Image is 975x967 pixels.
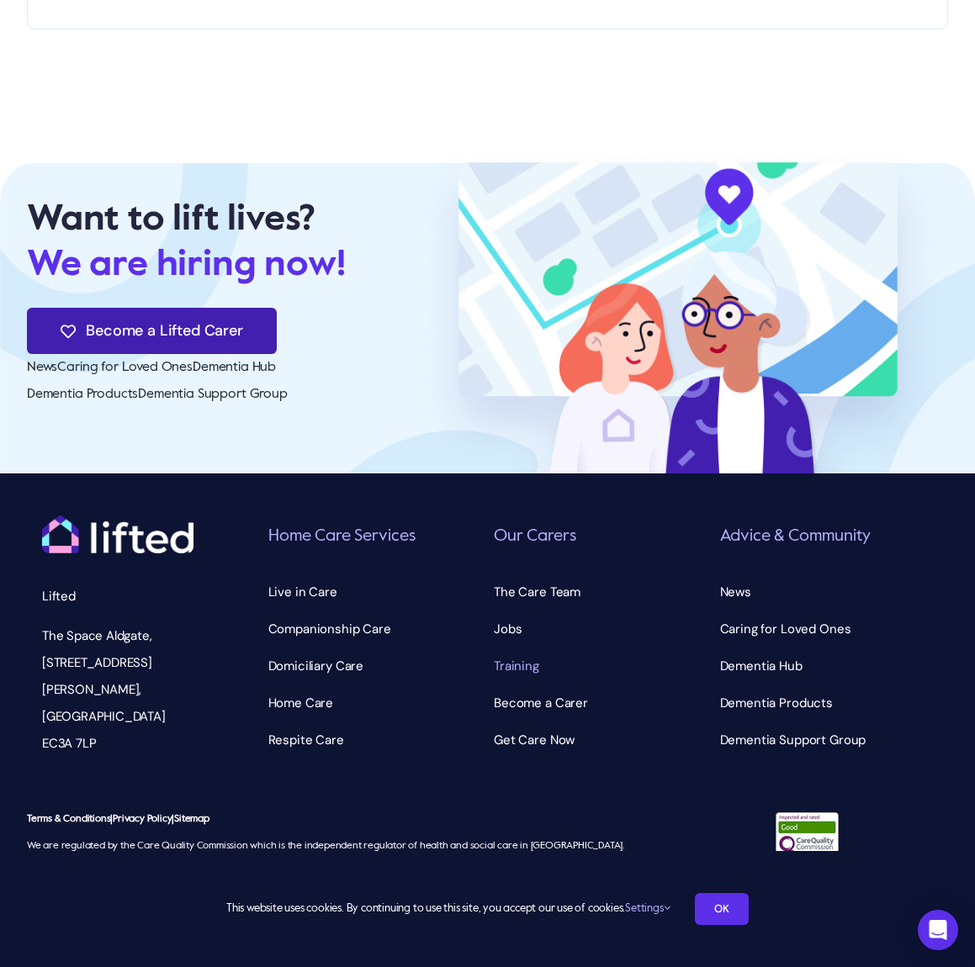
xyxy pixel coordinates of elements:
[720,727,866,753] span: Dementia Support Group
[42,515,193,553] img: logo-white
[27,381,138,408] a: Dementia Products
[494,690,588,716] span: Become a Carer
[268,653,364,679] span: Domiciliary Care
[720,690,934,716] a: Dementia Products
[720,526,934,548] h6: Advice & Community
[268,616,391,642] span: Companionship Care
[494,616,707,642] a: Jobs
[268,579,337,605] span: Live in Care
[57,354,193,381] a: Caring for Loved Ones
[27,806,628,940] p: We are regulated by the Care Quality Commission which is the independent regulator of health and ...
[695,893,749,925] a: OK
[27,814,209,824] strong: | |
[720,616,934,642] a: Caring for Loved Ones
[42,583,193,610] p: Lifted
[625,903,670,914] a: Settings
[268,579,482,753] nav: Home Care Services
[494,727,575,753] span: Get Care Now
[720,579,934,753] nav: Advice & Community
[86,322,242,340] span: Become a Lifted Carer
[494,727,707,753] a: Get Care Now
[494,579,580,605] span: The Care Team
[268,690,482,716] a: Home Care
[226,896,670,922] span: This website uses cookies. By continuing to use this site, you accept our use of cookies.
[494,579,707,605] a: The Care Team
[193,354,276,381] a: Dementia Hub
[138,381,287,408] a: Dementia Support Group
[918,910,958,950] div: Open Intercom Messenger
[494,690,707,716] a: Become a Carer
[268,616,482,642] a: Companionship Care
[720,690,833,716] span: Dementia Products
[42,622,193,757] p: The Space Aldgate, [STREET_ADDRESS][PERSON_NAME], [GEOGRAPHIC_DATA] EC3A 7LP
[410,139,948,473] img: Frame-60
[27,354,374,408] nav: Advice & Community
[174,814,209,824] a: Sitemap
[27,308,277,354] a: Become a Lifted Carer
[720,727,934,753] a: Dementia Support Group
[494,526,707,548] h6: Our Carers
[494,653,707,679] a: Training
[268,727,344,753] span: Respite Care
[27,354,57,381] a: News
[494,579,707,753] nav: Our Carers
[268,727,482,753] a: Respite Care
[113,814,172,824] a: Privacy Policy
[720,616,851,642] span: Caring for Loved Ones
[720,653,803,679] span: Dementia Hub
[27,246,345,283] span: We are hiring now!
[494,616,522,642] span: Jobs
[268,653,482,679] a: Domiciliary Care
[720,579,751,605] span: News
[268,526,482,548] h6: Home Care Services
[494,653,539,679] span: Training
[27,197,374,288] p: Want to lift lives?
[268,579,482,605] a: Live in Care
[268,690,334,716] span: Home Care
[720,579,934,605] a: News
[776,812,839,829] a: CQC
[720,653,934,679] a: Dementia Hub
[27,814,110,824] a: Terms & Conditions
